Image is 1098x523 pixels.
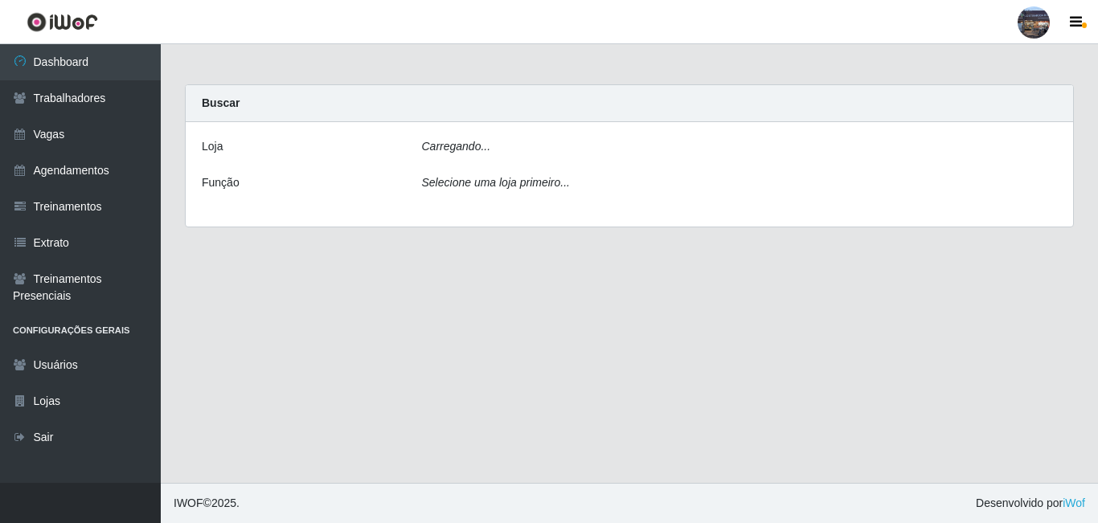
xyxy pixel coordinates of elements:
strong: Buscar [202,96,240,109]
span: © 2025 . [174,495,240,512]
a: iWof [1063,496,1085,509]
label: Loja [202,138,223,155]
label: Função [202,174,240,191]
span: IWOF [174,496,203,509]
i: Selecione uma loja primeiro... [422,176,570,189]
img: CoreUI Logo [27,12,98,32]
i: Carregando... [422,140,491,153]
span: Desenvolvido por [976,495,1085,512]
